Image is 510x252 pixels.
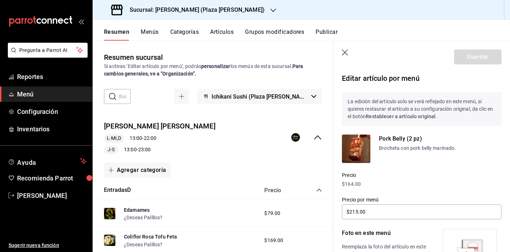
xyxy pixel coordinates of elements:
[245,28,304,41] button: Grupos modificadores
[9,242,87,249] span: Sugerir nueva función
[104,121,215,131] button: [PERSON_NAME] [PERSON_NAME]
[342,73,501,84] p: Editar artículo por menú
[342,204,501,219] input: $0.00
[342,135,370,163] img: Product
[104,163,171,178] button: Agregar categoría
[104,146,215,154] div: 13:00 - 23:00
[104,28,129,41] button: Resumen
[104,28,510,41] div: navigation tabs
[257,187,303,194] div: Precio
[104,235,115,246] img: Preview
[342,92,501,126] p: La edición del artículo solo se verá reflejado en este menú, si quieres restaurar el artículo a s...
[104,52,163,63] div: Resumen sucursal
[197,89,322,104] button: Ichikani Sushi (Plaza [PERSON_NAME])
[104,63,322,78] div: Si activas ‘Editar artículo por menú’, podrás los menús de esta sucursal.
[316,187,322,193] button: collapse-category-row
[17,157,77,166] span: Ayuda
[210,28,234,41] button: Artículos
[5,52,88,59] a: Pregunta a Parrot AI
[124,241,163,248] button: ¿Deseas Palillos?
[264,237,283,244] span: $169.00
[141,28,158,41] button: Menús
[119,89,131,104] input: Buscar menú
[201,63,230,69] strong: personalizar
[17,173,87,183] span: Recomienda Parrot
[17,191,87,200] span: [PERSON_NAME]
[342,172,501,179] p: Precio
[316,28,338,41] button: Publicar
[379,145,501,152] p: Brocheta con pork belly marinado.
[104,134,215,143] div: 13:00 - 22:00
[342,229,430,237] p: Foto en este menú
[17,124,87,134] span: Inventarios
[170,28,199,41] button: Categorías
[124,233,177,240] button: Coliflor Roca Tofu Feta
[264,210,280,217] span: $79.00
[366,114,436,119] strong: Restablecer a artículo original
[19,47,77,54] span: Pregunta a Parrot AI
[342,180,501,188] p: $164.00
[379,135,501,143] p: Pork Belly (2 pz)
[105,146,118,153] span: J-S
[104,135,124,142] span: L-Mi,D
[124,206,150,214] button: Edamames
[104,186,131,194] button: EntradasD
[124,214,163,221] button: ¿Deseas Palillos?
[17,89,87,99] span: Menú
[124,6,265,14] h3: Sucursal: [PERSON_NAME] (Plaza [PERSON_NAME])
[212,93,308,100] span: Ichikani Sushi (Plaza [PERSON_NAME])
[78,19,84,24] button: open_drawer_menu
[17,107,87,116] span: Configuración
[93,115,333,160] div: collapse-menu-row
[342,197,501,202] label: Precio por menú
[104,208,115,219] img: Preview
[8,43,88,58] button: Pregunta a Parrot AI
[17,72,87,82] span: Reportes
